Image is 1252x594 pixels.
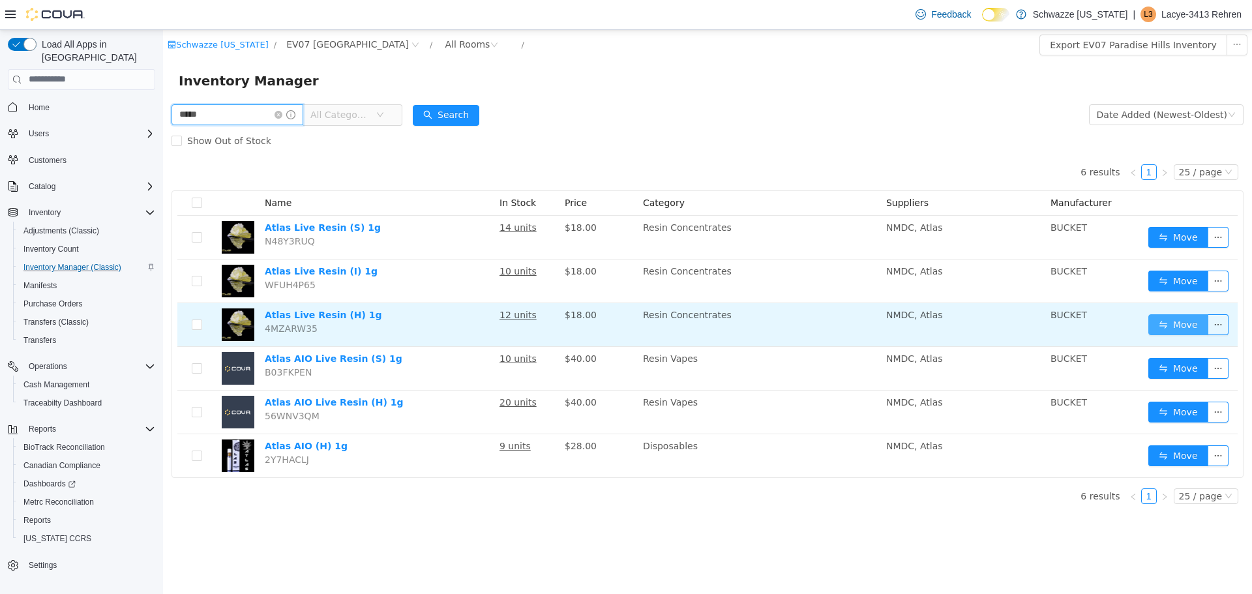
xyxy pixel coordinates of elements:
u: 14 units [336,192,374,203]
a: Transfers [18,333,61,348]
span: Canadian Compliance [23,460,100,471]
span: NMDC, Atlas [723,192,780,203]
span: Metrc Reconciliation [18,494,155,510]
button: icon: searchSearch [250,75,316,96]
span: Traceabilty Dashboard [23,398,102,408]
a: Dashboards [18,476,81,492]
a: Feedback [910,1,976,27]
span: BUCKET [887,236,924,246]
span: L3 [1144,7,1152,22]
span: Settings [29,560,57,571]
button: Inventory [3,203,160,222]
span: Catalog [29,181,55,192]
li: 1 [978,458,994,474]
button: Users [3,125,160,143]
button: [US_STATE] CCRS [13,529,160,548]
a: Canadian Compliance [18,458,106,473]
a: Home [23,100,55,115]
span: Users [23,126,155,141]
span: Inventory Count [18,241,155,257]
span: $28.00 [402,411,434,421]
span: $40.00 [402,367,434,378]
span: Manufacturer [887,168,949,178]
button: Adjustments (Classic) [13,222,160,240]
button: icon: swapMove [985,372,1045,393]
button: Purchase Orders [13,295,160,313]
a: 1 [979,459,993,473]
i: icon: right [998,463,1006,471]
span: $18.00 [402,280,434,290]
span: B03FKPEN [102,337,149,348]
span: Transfers (Classic) [23,317,89,327]
li: 6 results [917,134,957,150]
a: Dashboards [13,475,160,493]
span: Inventory Manager (Classic) [23,262,121,273]
p: | [1133,7,1135,22]
span: Traceabilty Dashboard [18,395,155,411]
span: NMDC, Atlas [723,236,780,246]
i: icon: down [213,81,221,90]
span: Canadian Compliance [18,458,155,473]
button: Traceabilty Dashboard [13,394,160,412]
li: 1 [978,134,994,150]
a: Atlas Live Resin (I) 1g [102,236,215,246]
span: NMDC, Atlas [723,411,780,421]
span: Adjustments (Classic) [23,226,99,236]
span: Reports [23,515,51,526]
span: BUCKET [887,367,924,378]
button: icon: ellipsis [1045,197,1066,218]
img: Atlas AIO Live Resin (S) 1g placeholder [59,322,91,355]
button: icon: swapMove [985,197,1045,218]
button: Inventory Manager (Classic) [13,258,160,276]
td: Resin Concentrates [475,273,718,317]
li: Next Page [994,458,1009,474]
button: icon: ellipsis [1045,372,1066,393]
button: Manifests [13,276,160,295]
span: Manifests [18,278,155,293]
u: 12 units [336,280,374,290]
span: Reports [18,512,155,528]
span: Users [29,128,49,139]
span: EV07 Paradise Hills [123,7,246,22]
i: icon: down [1065,81,1073,90]
a: Manifests [18,278,62,293]
i: icon: down [1062,138,1069,147]
a: 1 [979,135,993,149]
a: Reports [18,512,56,528]
button: Catalog [3,177,160,196]
span: N48Y3RUQ [102,206,152,216]
u: 10 units [336,236,374,246]
span: All Categories [147,78,207,91]
span: Reports [29,424,56,434]
u: 9 units [336,411,368,421]
span: Adjustments (Classic) [18,223,155,239]
td: Resin Concentrates [475,230,718,273]
i: icon: down [1062,462,1069,471]
span: Home [29,102,50,113]
span: NMDC, Atlas [723,367,780,378]
span: Reports [23,421,155,437]
span: BUCKET [887,280,924,290]
u: 20 units [336,367,374,378]
span: Manifests [23,280,57,291]
button: Customers [3,151,160,170]
a: Settings [23,557,62,573]
a: Purchase Orders [18,296,88,312]
input: Dark Mode [982,8,1009,22]
button: Metrc Reconciliation [13,493,160,511]
span: Inventory [29,207,61,218]
i: icon: left [966,139,974,147]
button: icon: swapMove [985,328,1045,349]
span: Transfers [18,333,155,348]
td: Resin Concentrates [475,186,718,230]
span: In Stock [336,168,373,178]
button: Catalog [23,179,61,194]
img: Atlas Live Resin (I) 1g hero shot [59,235,91,267]
img: Atlas Live Resin (S) 1g hero shot [59,191,91,224]
span: Category [480,168,522,178]
span: Name [102,168,128,178]
span: Catalog [23,179,155,194]
button: icon: swapMove [985,241,1045,261]
a: Atlas AIO Live Resin (H) 1g [102,367,240,378]
a: Atlas AIO (H) 1g [102,411,185,421]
